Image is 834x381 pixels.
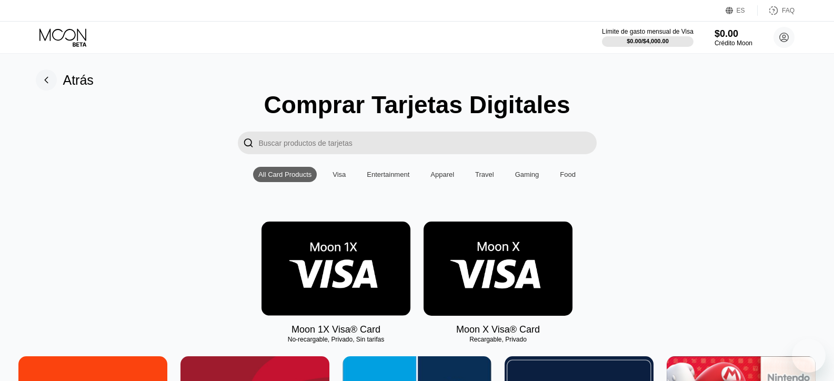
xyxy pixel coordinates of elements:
div: Gaming [510,167,545,182]
div: Comprar Tarjetas Digitales [264,91,570,119]
div: All Card Products [258,171,312,178]
div: $0.00 [715,28,752,39]
div: Entertainment [367,171,409,178]
div: Apparel [425,167,459,182]
div: Atrás [63,73,94,88]
div: Visa [327,167,351,182]
div: Food [555,167,581,182]
iframe: Botón para iniciar la ventana de mensajería [792,339,826,373]
div: ES [726,5,758,16]
div: No-recargable, Privado, Sin tarifas [262,336,410,343]
div: All Card Products [253,167,317,182]
div: $0.00Crédito Moon [715,28,752,47]
div: Moon X Visa® Card [456,324,540,335]
div: Gaming [515,171,539,178]
div: Límite de gasto mensual de Visa$0.00/$4,000.00 [602,28,694,47]
div: Visa [333,171,346,178]
div: Recargable, Privado [424,336,572,343]
div: Apparel [430,171,454,178]
input: Search card products [259,132,597,154]
div: Travel [475,171,494,178]
div: Food [560,171,576,178]
div: Moon 1X Visa® Card [292,324,380,335]
div: FAQ [758,5,795,16]
div:  [243,137,254,149]
div: Atrás [36,69,94,91]
div: FAQ [782,7,795,14]
div: Crédito Moon [715,39,752,47]
div:  [238,132,259,154]
div: Travel [470,167,499,182]
div: ES [737,7,745,14]
div: Entertainment [361,167,415,182]
div: $0.00 / $4,000.00 [627,38,669,44]
div: Límite de gasto mensual de Visa [602,28,694,35]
